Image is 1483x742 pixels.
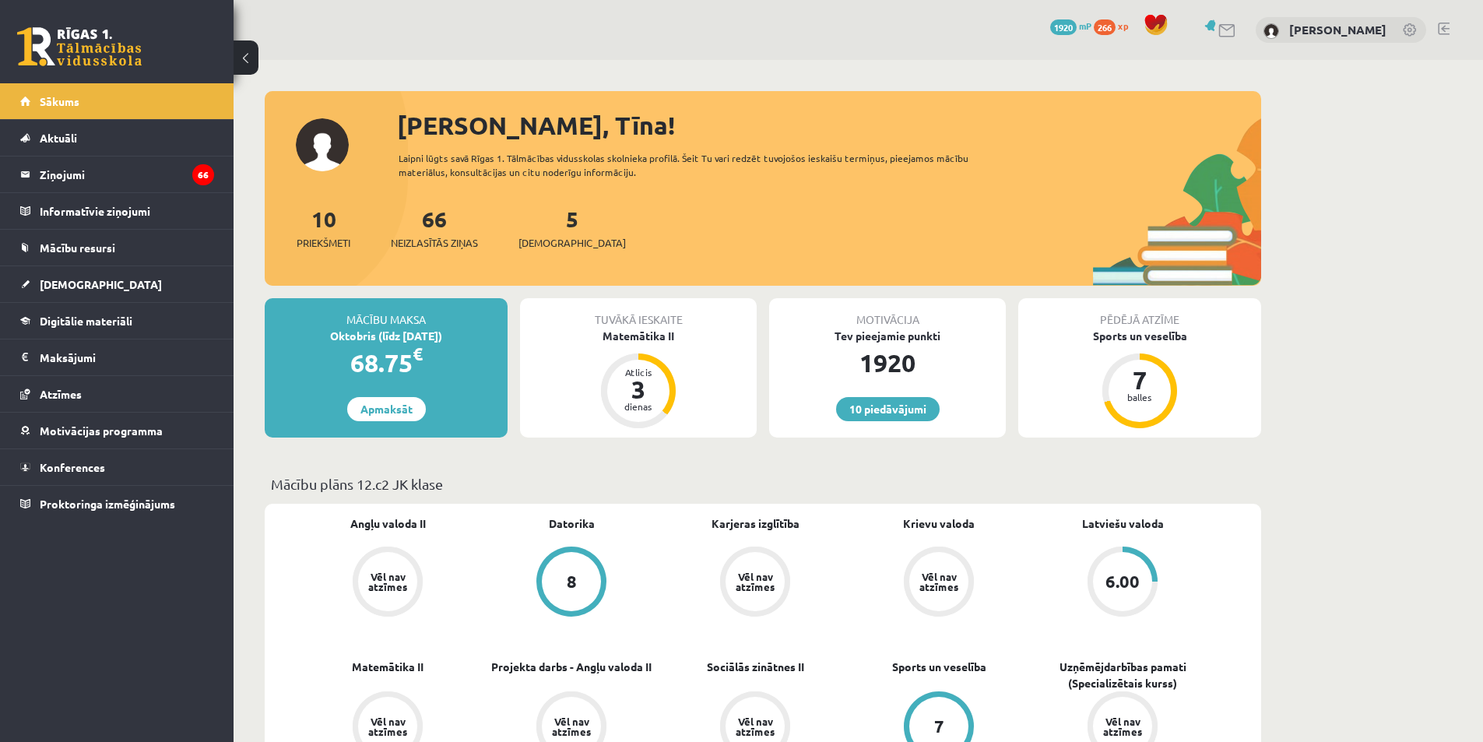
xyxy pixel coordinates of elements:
[1050,19,1077,35] span: 1920
[836,397,940,421] a: 10 piedāvājumi
[615,367,662,377] div: Atlicis
[707,659,804,675] a: Sociālās zinātnes II
[265,298,508,328] div: Mācību maksa
[520,328,757,344] div: Matemātika II
[297,205,350,251] a: 10Priekšmeti
[40,193,214,229] legend: Informatīvie ziņojumi
[1031,547,1214,620] a: 6.00
[296,547,480,620] a: Vēl nav atzīmes
[892,659,986,675] a: Sports un veselība
[1050,19,1091,32] a: 1920 mP
[1101,716,1144,737] div: Vēl nav atzīmes
[40,424,163,438] span: Motivācijas programma
[1018,298,1261,328] div: Pēdējā atzīme
[20,449,214,485] a: Konferences
[733,716,777,737] div: Vēl nav atzīmes
[40,497,175,511] span: Proktoringa izmēģinājums
[1031,659,1214,691] a: Uzņēmējdarbības pamati (Specializētais kurss)
[847,547,1031,620] a: Vēl nav atzīmes
[1116,367,1163,392] div: 7
[20,303,214,339] a: Digitālie materiāli
[1118,19,1128,32] span: xp
[40,277,162,291] span: [DEMOGRAPHIC_DATA]
[1018,328,1261,344] div: Sports un veselība
[352,659,423,675] a: Matemātika II
[350,515,426,532] a: Angļu valoda II
[40,460,105,474] span: Konferences
[265,328,508,344] div: Oktobris (līdz [DATE])
[1105,573,1140,590] div: 6.00
[297,235,350,251] span: Priekšmeti
[567,573,577,590] div: 8
[20,230,214,266] a: Mācību resursi
[20,193,214,229] a: Informatīvie ziņojumi
[20,486,214,522] a: Proktoringa izmēģinājums
[733,571,777,592] div: Vēl nav atzīmes
[20,376,214,412] a: Atzīmes
[20,120,214,156] a: Aktuāli
[518,235,626,251] span: [DEMOGRAPHIC_DATA]
[40,241,115,255] span: Mācību resursi
[17,27,142,66] a: Rīgas 1. Tālmācības vidusskola
[40,387,82,401] span: Atzīmes
[549,515,595,532] a: Datorika
[518,205,626,251] a: 5[DEMOGRAPHIC_DATA]
[550,716,593,737] div: Vēl nav atzīmes
[366,716,409,737] div: Vēl nav atzīmes
[615,377,662,402] div: 3
[520,298,757,328] div: Tuvākā ieskaite
[663,547,847,620] a: Vēl nav atzīmes
[20,266,214,302] a: [DEMOGRAPHIC_DATA]
[347,397,426,421] a: Apmaksāt
[491,659,652,675] a: Projekta darbs - Angļu valoda II
[1289,22,1386,37] a: [PERSON_NAME]
[20,83,214,119] a: Sākums
[917,571,961,592] div: Vēl nav atzīmes
[769,328,1006,344] div: Tev pieejamie punkti
[40,156,214,192] legend: Ziņojumi
[40,131,77,145] span: Aktuāli
[1263,23,1279,39] img: Tīna Tauriņa
[20,156,214,192] a: Ziņojumi66
[615,402,662,411] div: dienas
[769,298,1006,328] div: Motivācija
[480,547,663,620] a: 8
[391,205,478,251] a: 66Neizlasītās ziņas
[769,344,1006,382] div: 1920
[271,473,1255,494] p: Mācību plāns 12.c2 JK klase
[265,344,508,382] div: 68.75
[40,339,214,375] legend: Maksājumi
[413,343,423,365] span: €
[1018,328,1261,431] a: Sports un veselība 7 balles
[40,94,79,108] span: Sākums
[1079,19,1091,32] span: mP
[399,151,996,179] div: Laipni lūgts savā Rīgas 1. Tālmācības vidusskolas skolnieka profilā. Šeit Tu vari redzēt tuvojošo...
[712,515,799,532] a: Karjeras izglītība
[520,328,757,431] a: Matemātika II Atlicis 3 dienas
[1094,19,1136,32] a: 266 xp
[20,339,214,375] a: Maksājumi
[40,314,132,328] span: Digitālie materiāli
[934,718,944,735] div: 7
[391,235,478,251] span: Neizlasītās ziņas
[903,515,975,532] a: Krievu valoda
[1082,515,1164,532] a: Latviešu valoda
[20,413,214,448] a: Motivācijas programma
[1116,392,1163,402] div: balles
[397,107,1261,144] div: [PERSON_NAME], Tīna!
[192,164,214,185] i: 66
[1094,19,1116,35] span: 266
[366,571,409,592] div: Vēl nav atzīmes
